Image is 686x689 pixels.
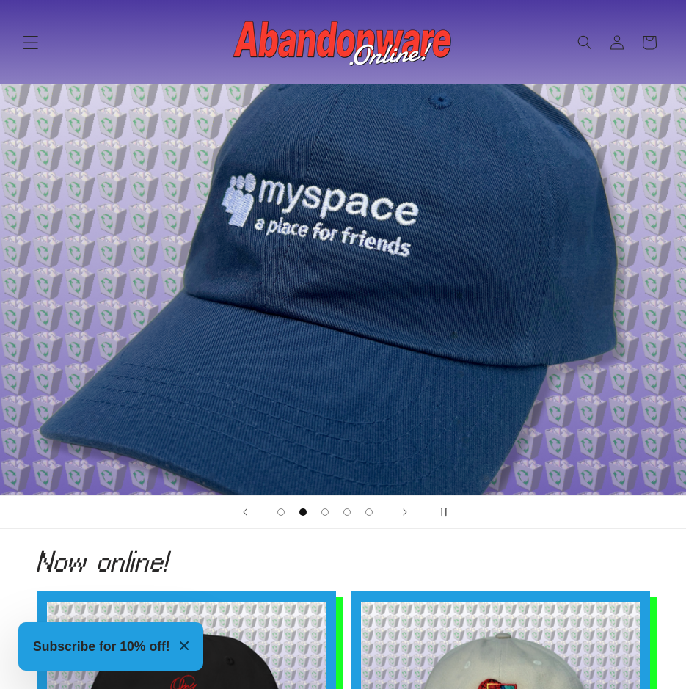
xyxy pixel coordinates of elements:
[336,501,358,523] button: Load slide 4 of 5
[358,501,380,523] button: Load slide 5 of 5
[229,496,261,528] button: Previous slide
[569,26,601,59] summary: Search
[37,550,649,573] h2: Now online!
[389,496,421,528] button: Next slide
[292,501,314,523] button: Load slide 2 of 5
[426,496,458,528] button: Pause slideshow
[314,501,336,523] button: Load slide 3 of 5
[270,501,292,523] button: Load slide 1 of 5
[227,7,459,77] a: Abandonware
[15,26,47,59] summary: Menu
[233,13,453,72] img: Abandonware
